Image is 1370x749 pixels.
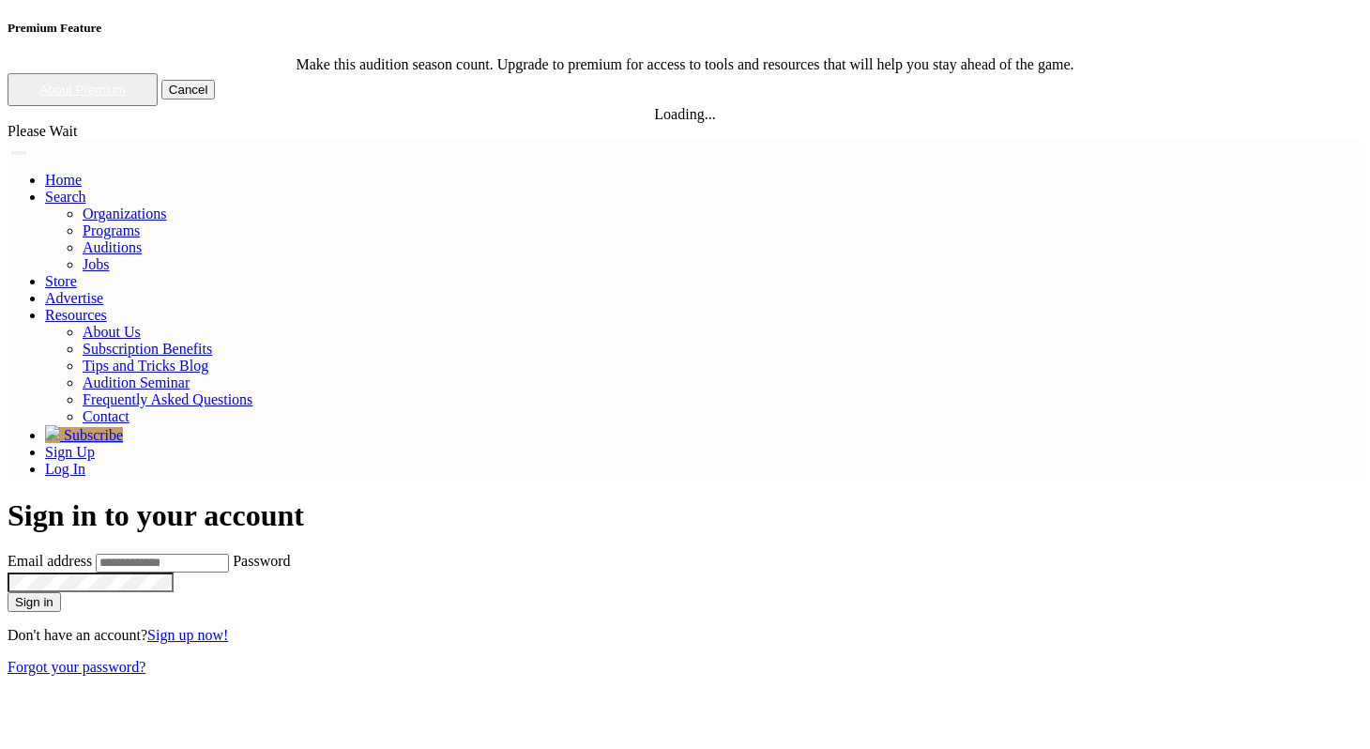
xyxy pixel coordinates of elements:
[161,80,216,99] button: Cancel
[654,106,715,122] span: Loading...
[83,239,142,255] a: Auditions
[147,627,228,643] a: Sign up now!
[83,222,140,238] a: Programs
[83,391,252,407] a: Frequently Asked Questions
[8,627,1362,644] p: Don't have an account?
[83,206,166,222] a: Organizations
[11,151,26,155] button: Toggle navigation
[45,189,86,205] a: Search
[45,307,107,323] a: Resources
[45,427,123,443] a: Subscribe
[83,324,141,340] a: About Us
[8,553,92,569] label: Email address
[83,256,109,272] a: Jobs
[8,498,1362,533] h1: Sign in to your account
[233,553,290,569] label: Password
[83,408,129,424] a: Contact
[45,425,60,440] img: gem.svg
[83,341,212,357] a: Subscription Benefits
[83,374,190,390] a: Audition Seminar
[45,324,1362,425] ul: Resources
[45,290,103,306] a: Advertise
[8,123,1362,140] div: Please Wait
[45,206,1362,273] ul: Resources
[39,83,126,97] a: About Premium
[64,427,123,443] span: Subscribe
[83,358,208,374] a: Tips and Tricks Blog
[8,21,1362,36] h5: Premium Feature
[45,172,82,188] a: Home
[45,461,85,477] a: Log In
[8,592,61,612] button: Sign in
[8,56,1362,73] div: Make this audition season count. Upgrade to premium for access to tools and resources that will h...
[45,444,95,460] a: Sign Up
[8,659,145,675] a: Forgot your password?
[45,273,77,289] a: Store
